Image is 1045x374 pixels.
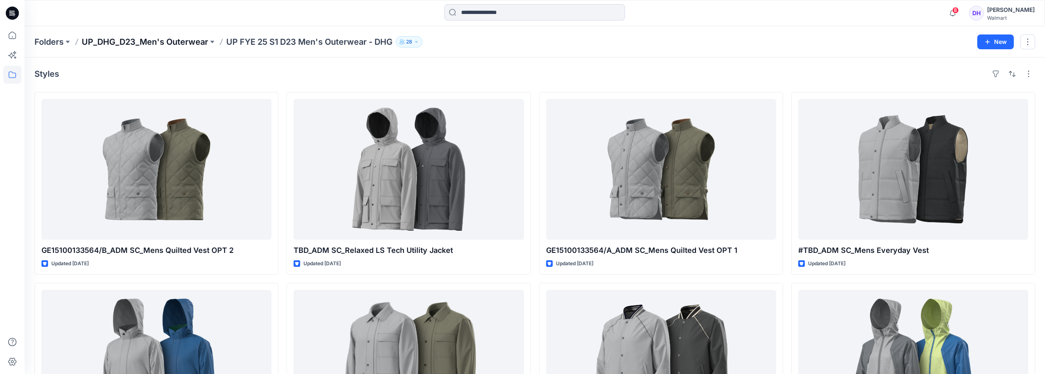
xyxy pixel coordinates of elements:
[798,245,1028,256] p: #TBD_ADM SC_Mens Everyday Vest
[226,36,393,48] p: UP FYE 25 S1 D23 Men's Outerwear - DHG
[41,245,271,256] p: GE15100133564/B_ADM SC_Mens Quilted Vest OPT 2
[294,245,524,256] p: TBD_ADM SC_Relaxed LS Tech Utility Jacket
[34,69,59,79] h4: Styles
[546,99,776,240] a: GE15100133564/A_ADM SC_Mens Quilted Vest OPT 1
[34,36,64,48] a: Folders
[294,99,524,240] a: TBD_ADM SC_Relaxed LS Tech Utility Jacket
[546,245,776,256] p: GE15100133564/A_ADM SC_Mens Quilted Vest OPT 1
[952,7,959,14] span: 8
[808,259,845,268] p: Updated [DATE]
[987,5,1035,15] div: [PERSON_NAME]
[798,99,1028,240] a: #TBD_ADM SC_Mens Everyday Vest
[396,36,423,48] button: 28
[41,99,271,240] a: GE15100133564/B_ADM SC_Mens Quilted Vest OPT 2
[977,34,1014,49] button: New
[303,259,341,268] p: Updated [DATE]
[406,37,412,46] p: 28
[987,15,1035,21] div: Walmart
[556,259,593,268] p: Updated [DATE]
[51,259,89,268] p: Updated [DATE]
[82,36,208,48] a: UP_DHG_D23_Men's Outerwear
[969,6,984,21] div: DH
